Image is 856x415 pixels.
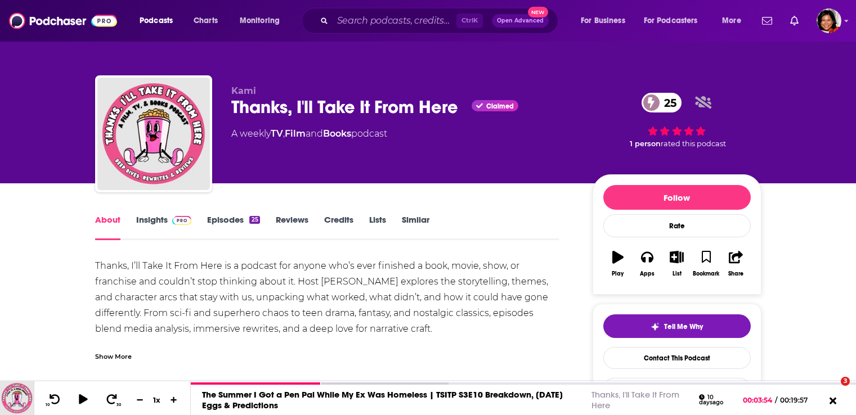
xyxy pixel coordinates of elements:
[651,322,660,331] img: tell me why sparkle
[116,403,121,407] span: 30
[603,347,751,369] a: Contact This Podcast
[775,396,777,404] span: /
[43,393,65,407] button: 10
[728,270,743,277] div: Share
[456,13,483,28] span: Ctrl K
[692,243,721,284] button: Bookmark
[285,128,306,139] a: Film
[603,243,633,284] button: Play
[661,139,726,148] span: rated this podcast
[240,13,280,29] span: Monitoring
[573,12,639,30] button: open menu
[194,13,218,29] span: Charts
[603,185,751,210] button: Follow
[497,18,544,24] span: Open Advanced
[369,214,386,240] a: Lists
[699,394,734,406] div: 10 days ago
[818,377,845,404] iframe: Intercom live chat
[486,103,514,109] span: Claimed
[95,214,120,240] a: About
[786,11,803,30] a: Show notifications dropdown
[276,214,308,240] a: Reviews
[603,378,751,400] button: Export One-Sheet
[673,270,682,277] div: List
[528,7,548,17] span: New
[95,258,559,368] div: Thanks, I’ll Take It From Here is a podcast for anyone who’s ever finished a book, movie, show, o...
[644,13,698,29] span: For Podcasters
[722,13,741,29] span: More
[402,214,429,240] a: Similar
[306,128,323,139] span: and
[758,11,777,30] a: Show notifications dropdown
[492,14,549,28] button: Open AdvancedNew
[817,8,841,33] button: Show profile menu
[653,93,682,112] span: 25
[147,395,167,404] div: 1 x
[591,389,679,411] a: Thanks, I'll Take It From Here
[232,12,294,30] button: open menu
[721,243,750,284] button: Share
[662,243,691,284] button: List
[46,403,50,407] span: 10
[664,322,703,331] span: Tell Me Why
[231,127,387,141] div: A weekly podcast
[640,270,655,277] div: Apps
[817,8,841,33] span: Logged in as terelynbc
[777,396,819,404] span: 00:19:57
[841,377,850,386] span: 3
[324,214,353,240] a: Credits
[283,128,285,139] span: ,
[612,270,624,277] div: Play
[172,216,192,225] img: Podchaser Pro
[207,214,259,240] a: Episodes25
[817,8,841,33] img: User Profile
[271,128,283,139] a: TV
[9,10,117,31] img: Podchaser - Follow, Share and Rate Podcasts
[102,393,123,407] button: 30
[202,389,563,411] a: The Summer I Got a Pen Pal While My Ex Was Homeless | TSITP S3E10 Breakdown, [DATE] Eggs & Predic...
[603,314,751,338] button: tell me why sparkleTell Me Why
[140,13,173,29] span: Podcasts
[249,216,259,224] div: 25
[231,85,256,96] span: Kami
[630,139,661,148] span: 1 person
[581,13,625,29] span: For Business
[693,270,719,277] div: Bookmark
[637,12,714,30] button: open menu
[186,12,225,30] a: Charts
[333,12,456,30] input: Search podcasts, credits, & more...
[603,214,751,237] div: Rate
[743,396,775,404] span: 00:03:54
[136,214,192,240] a: InsightsPodchaser Pro
[97,78,210,190] img: Thanks, I'll Take It From Here
[312,8,569,34] div: Search podcasts, credits, & more...
[714,12,755,30] button: open menu
[132,12,187,30] button: open menu
[323,128,351,139] a: Books
[633,243,662,284] button: Apps
[642,93,682,112] a: 25
[593,85,761,155] div: 25 1 personrated this podcast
